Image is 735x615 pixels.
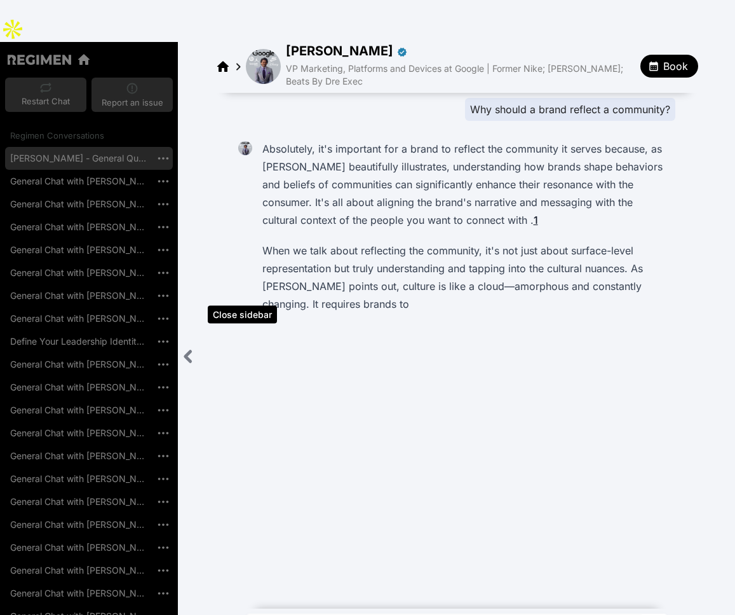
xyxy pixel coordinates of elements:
[397,42,407,60] div: Verified partner - Daryl Butler
[534,214,538,226] a: 1
[262,242,670,313] p: When we talk about reflecting the community, it's not just about surface-level representation but...
[286,42,393,60] span: [PERSON_NAME]
[262,140,670,229] p: Absolutely, it's important for a brand to reflect the community it serves because, as [PERSON_NAM...
[286,63,623,86] span: VP Marketing, Platforms and Devices at Google | Former Nike; [PERSON_NAME]; Beats By Dre Exec
[640,55,698,78] button: Book
[178,343,199,370] div: Close sidebar
[215,58,231,74] a: Regimen home
[238,141,252,155] img: Daryl Butler
[246,49,281,84] img: avatar of Daryl Butler
[663,59,688,74] span: Book
[208,306,277,324] div: Close sidebar
[465,98,675,121] div: Why should a brand reflect a community?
